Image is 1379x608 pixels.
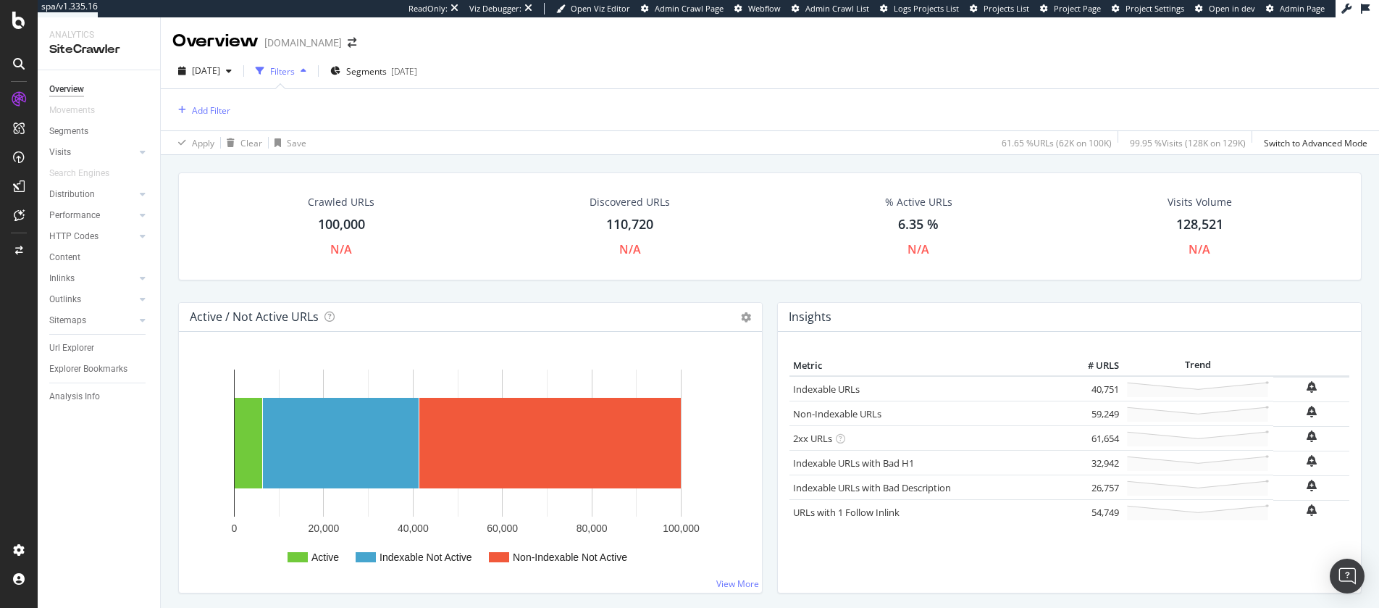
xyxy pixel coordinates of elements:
[49,166,124,181] a: Search Engines
[1040,3,1101,14] a: Project Page
[308,195,374,209] div: Crawled URLs
[1054,3,1101,14] span: Project Page
[793,457,914,470] a: Indexable URLs with Bad H1
[391,65,417,78] div: [DATE]
[894,3,959,14] span: Logs Projects List
[1065,475,1123,500] td: 26,757
[398,522,429,534] text: 40,000
[49,29,148,41] div: Analytics
[49,341,94,356] div: Url Explorer
[49,250,150,265] a: Content
[1112,3,1184,14] a: Project Settings
[793,407,881,420] a: Non-Indexable URLs
[49,292,81,307] div: Outlinks
[346,65,387,78] span: Segments
[571,3,630,14] span: Open Viz Editor
[793,506,900,519] a: URLs with 1 Follow Inlink
[49,187,135,202] a: Distribution
[49,208,100,223] div: Performance
[1065,355,1123,377] th: # URLS
[1307,430,1317,442] div: bell-plus
[641,3,724,14] a: Admin Crawl Page
[190,355,750,581] div: A chart.
[172,59,238,83] button: [DATE]
[190,307,319,327] h4: Active / Not Active URLs
[172,131,214,154] button: Apply
[49,313,86,328] div: Sitemaps
[469,3,521,14] div: Viz Debugger:
[324,59,423,83] button: Segments[DATE]
[1176,215,1223,234] div: 128,521
[734,3,781,14] a: Webflow
[287,137,306,149] div: Save
[1065,426,1123,451] td: 61,654
[49,82,84,97] div: Overview
[748,3,781,14] span: Webflow
[716,578,759,590] a: View More
[49,313,135,328] a: Sitemaps
[970,3,1029,14] a: Projects List
[619,241,641,258] div: N/A
[793,383,860,396] a: Indexable URLs
[49,341,150,356] a: Url Explorer
[172,101,230,119] button: Add Filter
[1065,451,1123,475] td: 32,942
[330,241,352,258] div: N/A
[49,271,135,286] a: Inlinks
[793,432,832,445] a: 2xx URLs
[49,389,150,404] a: Analysis Info
[192,137,214,149] div: Apply
[308,522,339,534] text: 20,000
[898,215,939,234] div: 6.35 %
[49,229,98,244] div: HTTP Codes
[606,215,653,234] div: 110,720
[49,166,109,181] div: Search Engines
[318,215,365,234] div: 100,000
[1258,131,1367,154] button: Switch to Advanced Mode
[49,103,95,118] div: Movements
[1195,3,1255,14] a: Open in dev
[1065,401,1123,426] td: 59,249
[348,38,356,48] div: arrow-right-arrow-left
[49,124,150,139] a: Segments
[1307,381,1317,393] div: bell-plus
[663,522,700,534] text: 100,000
[1307,455,1317,467] div: bell-plus
[1307,480,1317,491] div: bell-plus
[49,362,150,377] a: Explorer Bookmarks
[984,3,1029,14] span: Projects List
[792,3,869,14] a: Admin Crawl List
[789,307,831,327] h4: Insights
[741,312,751,322] i: Options
[250,59,312,83] button: Filters
[49,187,95,202] div: Distribution
[908,241,929,258] div: N/A
[49,82,150,97] a: Overview
[49,145,135,160] a: Visits
[49,292,135,307] a: Outlinks
[1123,355,1273,377] th: Trend
[269,131,306,154] button: Save
[49,389,100,404] div: Analysis Info
[192,104,230,117] div: Add Filter
[1168,195,1232,209] div: Visits Volume
[1264,137,1367,149] div: Switch to Advanced Mode
[49,103,109,118] a: Movements
[1126,3,1184,14] span: Project Settings
[1266,3,1325,14] a: Admin Page
[1280,3,1325,14] span: Admin Page
[49,124,88,139] div: Segments
[1307,406,1317,417] div: bell-plus
[264,36,342,50] div: [DOMAIN_NAME]
[1065,376,1123,401] td: 40,751
[49,229,135,244] a: HTTP Codes
[1065,500,1123,525] td: 54,749
[1307,504,1317,516] div: bell-plus
[49,208,135,223] a: Performance
[172,29,259,54] div: Overview
[1130,137,1246,149] div: 99.95 % Visits ( 128K on 129K )
[232,522,238,534] text: 0
[49,41,148,58] div: SiteCrawler
[1189,241,1210,258] div: N/A
[885,195,952,209] div: % Active URLs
